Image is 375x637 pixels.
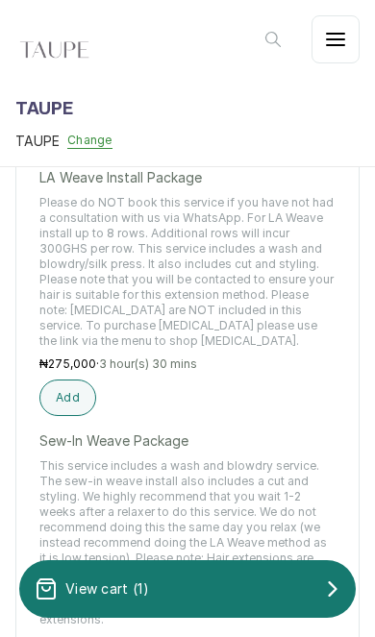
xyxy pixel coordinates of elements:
[15,131,112,151] button: TAUPEChange
[39,380,96,416] button: Add
[99,356,197,371] span: 3 hour(s) 30 mins
[15,96,112,123] h1: TAUPE
[39,458,336,627] p: This service includes a wash and blowdry service. The sew-in weave install also includes a cut an...
[15,15,92,92] img: business logo
[19,560,356,618] button: View cart (1)
[67,133,112,149] button: Change
[39,356,336,372] p: ₦ ·
[15,131,60,151] span: TAUPE
[39,431,336,451] p: Sew-In Weave Package
[39,195,336,349] p: Please do NOT book this service if you have not had a consultation with us via WhatsApp. For LA W...
[39,168,336,187] p: LA Weave Install Package
[65,579,149,599] p: View cart ( 1 )
[48,356,96,371] span: 275,000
